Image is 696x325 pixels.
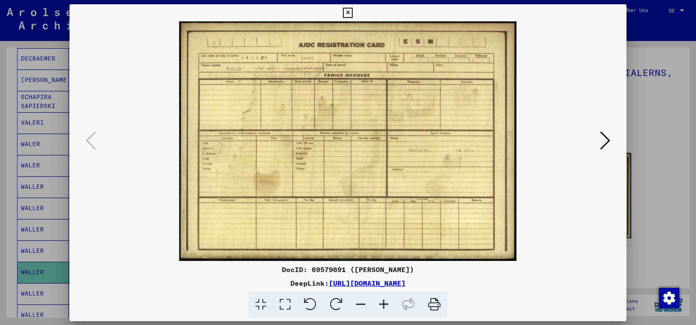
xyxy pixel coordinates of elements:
[659,288,679,308] img: Zustimmung ändern
[70,278,626,288] div: DeepLink:
[329,279,406,287] a: [URL][DOMAIN_NAME]
[658,287,679,308] div: Zustimmung ändern
[99,21,597,261] img: 001.jpg
[70,264,626,275] div: DocID: 69579691 ([PERSON_NAME])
